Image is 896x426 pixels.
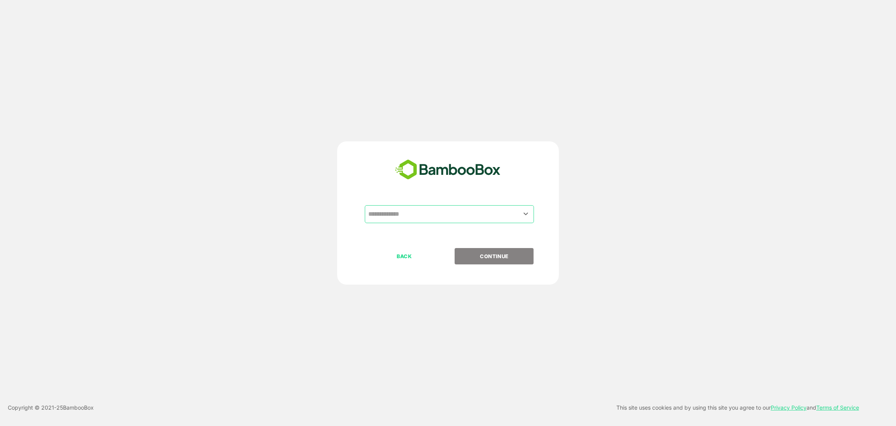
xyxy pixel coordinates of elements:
p: BACK [366,252,443,261]
p: This site uses cookies and by using this site you agree to our and [616,403,859,412]
button: BACK [365,248,444,264]
button: Open [521,209,531,219]
p: Copyright © 2021- 25 BambooBox [8,403,94,412]
a: Terms of Service [816,404,859,411]
a: Privacy Policy [771,404,807,411]
p: CONTINUE [455,252,533,261]
button: CONTINUE [455,248,534,264]
img: bamboobox [391,157,505,183]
